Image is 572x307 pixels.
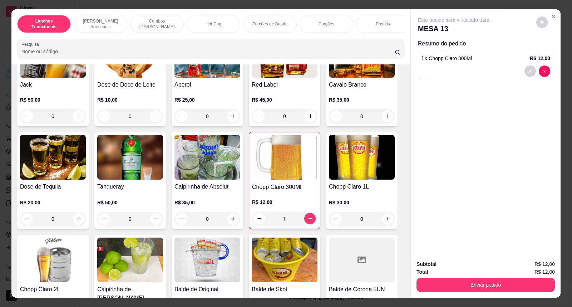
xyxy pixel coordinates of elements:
[253,213,265,224] button: decrease-product-quantity
[150,213,162,225] button: increase-product-quantity
[252,238,317,282] img: product-image
[416,269,428,275] strong: Total
[97,135,163,180] img: product-image
[429,55,472,61] span: Chopp Claro 300Ml
[329,199,395,206] p: R$ 30,00
[418,16,489,24] p: Este pedido será vinculado para
[329,135,395,180] img: product-image
[252,96,317,103] p: R$ 45,00
[329,81,395,89] h4: Cavalo Branco
[99,213,110,225] button: decrease-product-quantity
[20,182,86,191] h4: Dose de Tequila
[418,24,489,34] p: MESA 13
[329,285,395,294] h4: Balde de Corona 5UN
[97,238,163,282] img: product-image
[530,55,550,62] p: R$ 12,00
[20,285,86,294] h4: Chopp Claro 2L
[330,111,342,122] button: decrease-product-quantity
[20,199,86,206] p: R$ 20,00
[97,182,163,191] h4: Tanqueray
[174,238,240,282] img: product-image
[416,261,437,267] strong: Subtotal
[376,21,390,27] p: Pastéis
[305,111,316,122] button: increase-product-quantity
[330,213,342,225] button: decrease-product-quantity
[73,111,84,122] button: increase-product-quantity
[304,213,316,224] button: increase-product-quantity
[524,65,536,77] button: decrease-product-quantity
[329,96,395,103] p: R$ 35,00
[20,238,86,282] img: product-image
[80,18,121,30] p: [PERSON_NAME] Artesanais
[227,111,239,122] button: increase-product-quantity
[252,285,317,294] h4: Balde de Skol
[174,135,240,180] img: product-image
[418,39,553,48] p: Resumo do pedido
[252,135,317,180] img: product-image
[382,213,393,225] button: increase-product-quantity
[176,213,187,225] button: decrease-product-quantity
[534,268,555,276] span: R$ 12,00
[21,213,33,225] button: decrease-product-quantity
[252,21,288,27] p: Porções de Batata
[97,81,163,89] h4: Dose de Doce de Leite
[21,48,395,55] input: Pesquisa
[97,96,163,103] p: R$ 10,00
[534,260,555,268] span: R$ 12,00
[174,81,240,89] h4: Aperol
[99,111,110,122] button: decrease-product-quantity
[97,285,163,302] h4: Caipirinha de [PERSON_NAME]
[539,65,550,77] button: decrease-product-quantity
[20,96,86,103] p: R$ 50,00
[174,182,240,191] h4: Caipirinha de Absolut
[20,135,86,180] img: product-image
[174,285,240,294] h4: Balde de Original
[382,111,393,122] button: increase-product-quantity
[174,199,240,206] p: R$ 35,00
[206,21,221,27] p: Hot Dog
[252,183,317,191] h4: Chopp Claro 300Ml
[20,81,86,89] h4: Jack
[23,18,65,30] p: Lanches Tradicionais
[21,111,33,122] button: decrease-product-quantity
[174,96,240,103] p: R$ 25,00
[21,41,41,47] label: Pesquisa
[252,199,317,206] p: R$ 12,00
[548,11,559,22] button: Close
[227,213,239,225] button: increase-product-quantity
[536,16,548,28] button: decrease-product-quantity
[416,278,555,292] button: Enviar pedido
[252,81,317,89] h4: Red Label
[73,213,84,225] button: increase-product-quantity
[97,199,163,206] p: R$ 50,00
[253,111,265,122] button: decrease-product-quantity
[136,18,178,30] p: Combos [PERSON_NAME] Artesanais
[329,182,395,191] h4: Chopp Claro 1L
[150,111,162,122] button: increase-product-quantity
[421,54,472,63] p: 1 x
[319,21,334,27] p: Porções
[176,111,187,122] button: decrease-product-quantity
